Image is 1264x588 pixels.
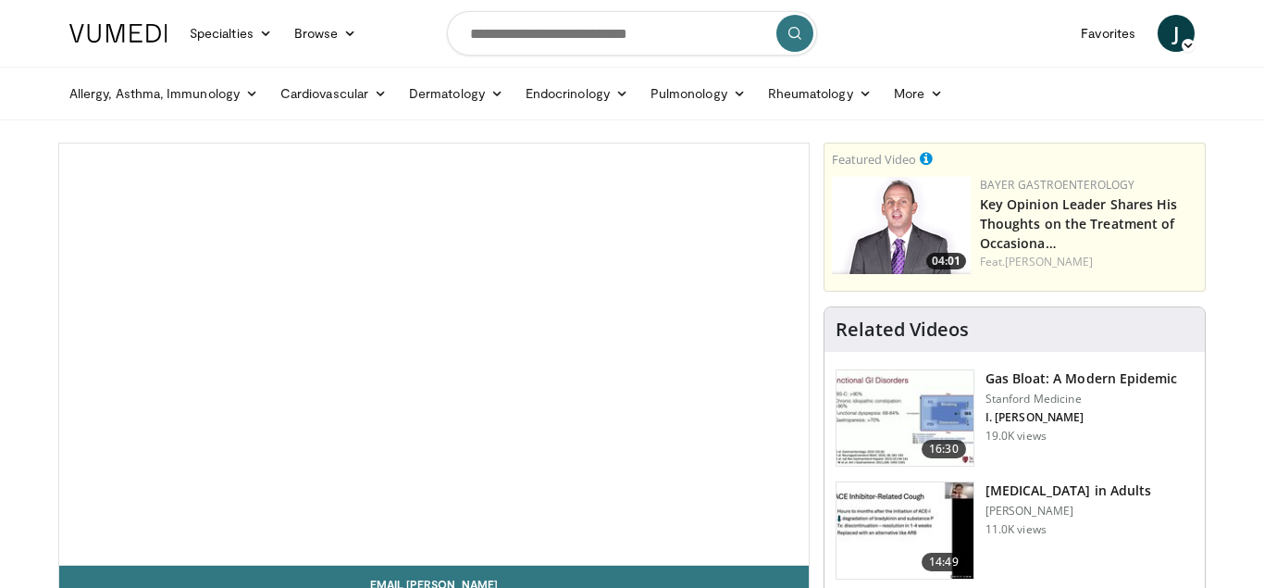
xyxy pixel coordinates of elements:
a: Pulmonology [639,75,757,112]
p: Stanford Medicine [985,392,1178,407]
a: Cardiovascular [269,75,398,112]
a: J [1158,15,1195,52]
video-js: Video Player [59,144,809,566]
p: [PERSON_NAME] [985,504,1151,519]
span: 16:30 [922,440,966,458]
a: Bayer Gastroenterology [980,177,1135,193]
img: 480ec31d-e3c1-475b-8289-0a0659db689a.150x105_q85_crop-smart_upscale.jpg [836,370,973,467]
img: 9828b8df-38ad-4333-b93d-bb657251ca89.png.150x105_q85_crop-smart_upscale.png [832,177,971,274]
a: Favorites [1070,15,1146,52]
span: 14:49 [922,553,966,571]
a: Rheumatology [757,75,883,112]
img: 11950cd4-d248-4755-8b98-ec337be04c84.150x105_q85_crop-smart_upscale.jpg [836,482,973,579]
h3: Gas Bloat: A Modern Epidemic [985,369,1178,388]
h4: Related Videos [836,319,969,341]
small: Featured Video [832,151,916,168]
input: Search topics, interventions [447,11,817,56]
div: Feat. [980,254,1197,270]
a: Browse [283,15,368,52]
span: 04:01 [926,253,966,269]
a: Endocrinology [514,75,639,112]
a: Specialties [179,15,283,52]
a: Allergy, Asthma, Immunology [58,75,269,112]
p: 11.0K views [985,522,1047,537]
a: [PERSON_NAME] [1005,254,1093,269]
a: Key Opinion Leader Shares His Thoughts on the Treatment of Occasiona… [980,195,1178,252]
p: 19.0K views [985,429,1047,444]
a: More [883,75,954,112]
img: VuMedi Logo [69,24,167,43]
h3: [MEDICAL_DATA] in Adults [985,482,1151,500]
a: 14:49 [MEDICAL_DATA] in Adults [PERSON_NAME] 11.0K views [836,482,1194,580]
a: 04:01 [832,177,971,274]
a: 16:30 Gas Bloat: A Modern Epidemic Stanford Medicine I. [PERSON_NAME] 19.0K views [836,369,1194,468]
a: Dermatology [398,75,514,112]
p: I. [PERSON_NAME] [985,410,1178,425]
